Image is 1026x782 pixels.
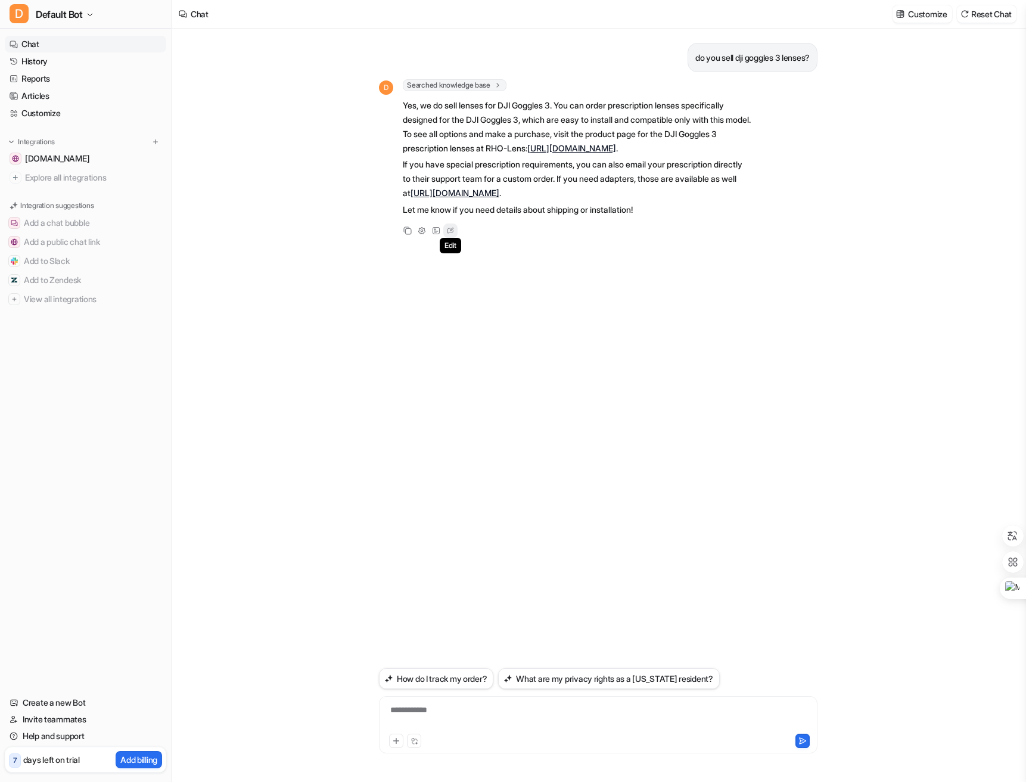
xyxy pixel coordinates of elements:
span: D [10,4,29,23]
span: Searched knowledge base [403,79,506,91]
a: Help and support [5,728,166,744]
button: Reset Chat [957,5,1016,23]
img: rho-lens.com [12,155,19,162]
p: If you have special prescription requirements, you can also email your prescription directly to t... [403,157,751,200]
img: customize [896,10,904,18]
p: Yes, we do sell lenses for DJI Goggles 3. You can order prescription lenses specifically designed... [403,98,751,156]
div: Chat [191,8,209,20]
a: rho-lens.com[DOMAIN_NAME] [5,150,166,167]
img: explore all integrations [10,172,21,184]
button: Add a chat bubbleAdd a chat bubble [5,213,166,232]
img: Add to Slack [11,257,18,265]
a: [URL][DOMAIN_NAME] [411,188,499,198]
img: expand menu [7,138,15,146]
button: Add to ZendeskAdd to Zendesk [5,271,166,290]
img: menu_add.svg [151,138,160,146]
img: Add a public chat link [11,238,18,246]
button: View all integrationsView all integrations [5,290,166,309]
button: What are my privacy rights as a [US_STATE] resident? [498,668,719,689]
p: Let me know if you need details about shipping or installation! [403,203,751,217]
span: [DOMAIN_NAME] [25,153,89,165]
img: Add to Zendesk [11,277,18,284]
a: Chat [5,36,166,52]
a: Articles [5,88,166,104]
span: Edit [440,238,461,253]
a: Explore all integrations [5,169,166,186]
span: Default Bot [36,6,83,23]
span: Explore all integrations [25,168,161,187]
a: Reports [5,70,166,87]
p: days left on trial [23,753,80,766]
p: do you sell dji goggles 3 lenses? [695,51,810,65]
button: Customize [893,5,952,23]
button: Add billing [116,751,162,768]
a: Create a new Bot [5,694,166,711]
button: Integrations [5,136,58,148]
a: Invite teammates [5,711,166,728]
p: Integrations [18,137,55,147]
img: reset [960,10,969,18]
button: Add to SlackAdd to Slack [5,252,166,271]
p: Customize [908,8,947,20]
p: 7 [13,755,17,766]
a: [URL][DOMAIN_NAME] [527,143,616,153]
p: Integration suggestions [20,200,94,211]
button: How do I track my order? [379,668,493,689]
img: Add a chat bubble [11,219,18,226]
button: Add a public chat linkAdd a public chat link [5,232,166,252]
span: D [379,80,393,95]
a: History [5,53,166,70]
p: Add billing [120,753,157,766]
img: View all integrations [11,296,18,303]
a: Customize [5,105,166,122]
